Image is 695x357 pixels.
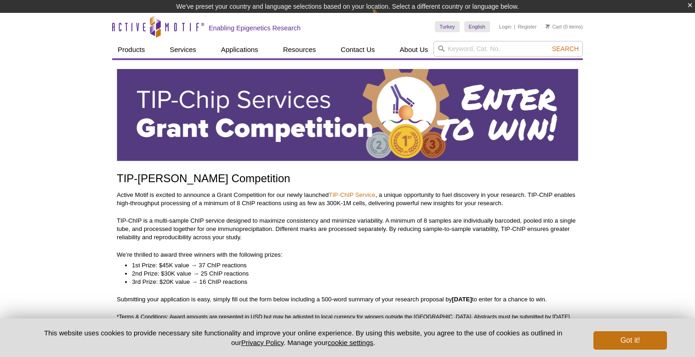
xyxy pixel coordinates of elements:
h1: TIP-[PERSON_NAME] Competition [117,173,578,186]
button: Got it! [593,331,667,350]
h2: Enabling Epigenetics Research [209,24,301,32]
a: Products [112,41,150,58]
a: Services [164,41,202,58]
a: Applications [216,41,264,58]
p: We’re thrilled to award three winners with the following prizes: [117,251,578,259]
p: *Terms & Conditions: Award amounts are presented in USD but may be adjusted to local currency for... [117,313,578,329]
p: TIP-ChIP is a multi-sample ChIP service designed to maximize consistency and minimize variability... [117,217,578,242]
a: Contact Us [335,41,380,58]
img: Change Here [372,7,396,29]
p: Active Motif is excited to announce a Grant Competition for our newly launched , a unique opportu... [117,191,578,207]
input: Keyword, Cat. No. [433,41,583,57]
img: Your Cart [546,24,550,29]
p: Submitting your application is easy, simply fill out the form below including a 500-word summary ... [117,295,578,304]
a: Resources [278,41,322,58]
li: 1st Prize: $45K value → 37 ChIP reactions [132,261,569,270]
a: English [464,21,490,32]
a: Turkey [435,21,459,32]
a: Login [499,23,512,30]
a: TIP-ChIP Service [329,191,376,198]
li: 3rd Prize: $20K value → 16 ChIP reactions [132,278,569,286]
li: 2nd Prize: $30K value → 25 ChIP reactions [132,270,569,278]
button: cookie settings [328,339,373,346]
a: Register [518,23,536,30]
li: (0 items) [546,21,583,32]
p: This website uses cookies to provide necessary site functionality and improve your online experie... [28,328,578,347]
strong: [DATE] [452,296,472,303]
a: About Us [394,41,434,58]
a: Cart [546,23,562,30]
img: Active Motif TIP-ChIP Services Grant Competition [117,69,578,161]
li: | [514,21,515,32]
span: Search [552,45,579,52]
button: Search [549,45,581,53]
a: Privacy Policy [241,339,284,346]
